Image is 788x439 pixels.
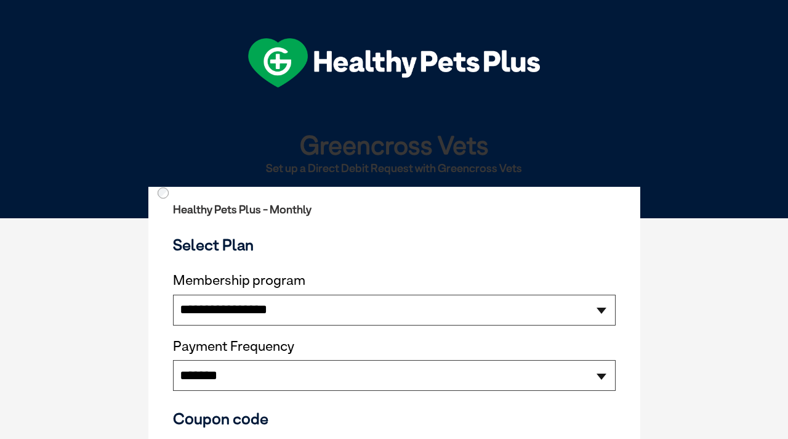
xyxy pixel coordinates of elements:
h1: Greencross Vets [153,131,635,158]
h2: Set up a Direct Debit Request with Greencross Vets [153,162,635,174]
label: Membership program [173,273,616,289]
label: Payment Frequency [173,338,294,355]
h3: Coupon code [173,409,616,428]
img: hpp-logo-landscape-green-white.png [248,38,540,88]
h3: Select Plan [173,236,616,254]
h2: Healthy Pets Plus - Monthly [173,203,616,216]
